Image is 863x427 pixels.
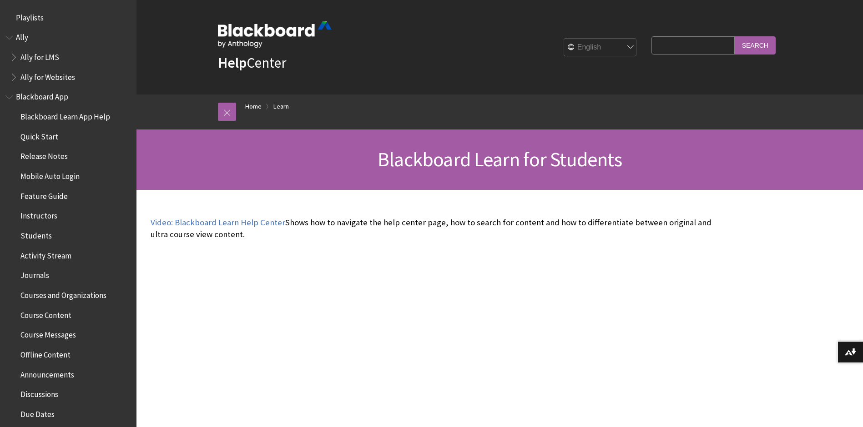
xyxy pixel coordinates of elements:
input: Search [735,36,776,54]
span: Activity Stream [20,248,71,260]
span: Blackboard Learn for Students [378,147,622,172]
span: Feature Guide [20,189,68,201]
span: Journals [20,268,49,280]
strong: Help [218,54,247,72]
img: Blackboard by Anthology [218,21,332,48]
a: Home [245,101,262,112]
a: Learn [273,101,289,112]
span: Course Messages [20,328,76,340]
span: Due Dates [20,407,55,419]
span: Offline Content [20,347,71,359]
span: Courses and Organizations [20,288,106,300]
span: Ally for LMS [20,50,59,62]
span: Course Content [20,308,71,320]
nav: Book outline for Playlists [5,10,131,25]
span: Ally for Websites [20,70,75,82]
p: Shows how to navigate the help center page, how to search for content and how to differentiate be... [151,217,715,240]
span: Instructors [20,209,57,221]
a: Video: Blackboard Learn Help Center [151,217,285,228]
nav: Book outline for Anthology Ally Help [5,30,131,85]
a: HelpCenter [218,54,286,72]
span: Quick Start [20,129,58,141]
span: Mobile Auto Login [20,169,80,181]
span: Blackboard App [16,89,68,102]
span: Students [20,228,52,240]
span: Discussions [20,387,58,399]
select: Site Language Selector [564,39,637,57]
span: Announcements [20,367,74,379]
span: Playlists [16,10,44,22]
span: Blackboard Learn App Help [20,109,110,121]
span: Ally [16,30,28,42]
span: Release Notes [20,149,68,161]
